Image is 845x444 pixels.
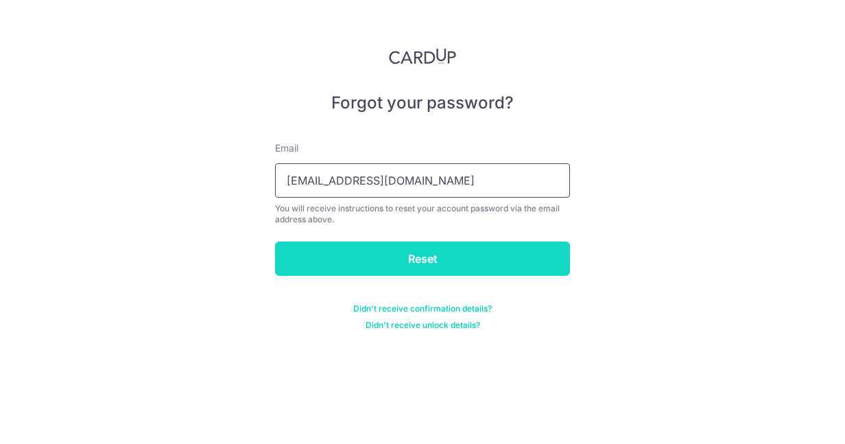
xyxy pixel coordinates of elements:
h5: Forgot your password? [275,92,570,114]
input: Enter your Email [275,163,570,198]
img: CardUp Logo [389,48,456,65]
a: Didn't receive confirmation details? [353,303,492,314]
div: You will receive instructions to reset your account password via the email address above. [275,203,570,225]
input: Reset [275,242,570,276]
a: Didn't receive unlock details? [366,320,480,331]
label: Email [275,141,298,155]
